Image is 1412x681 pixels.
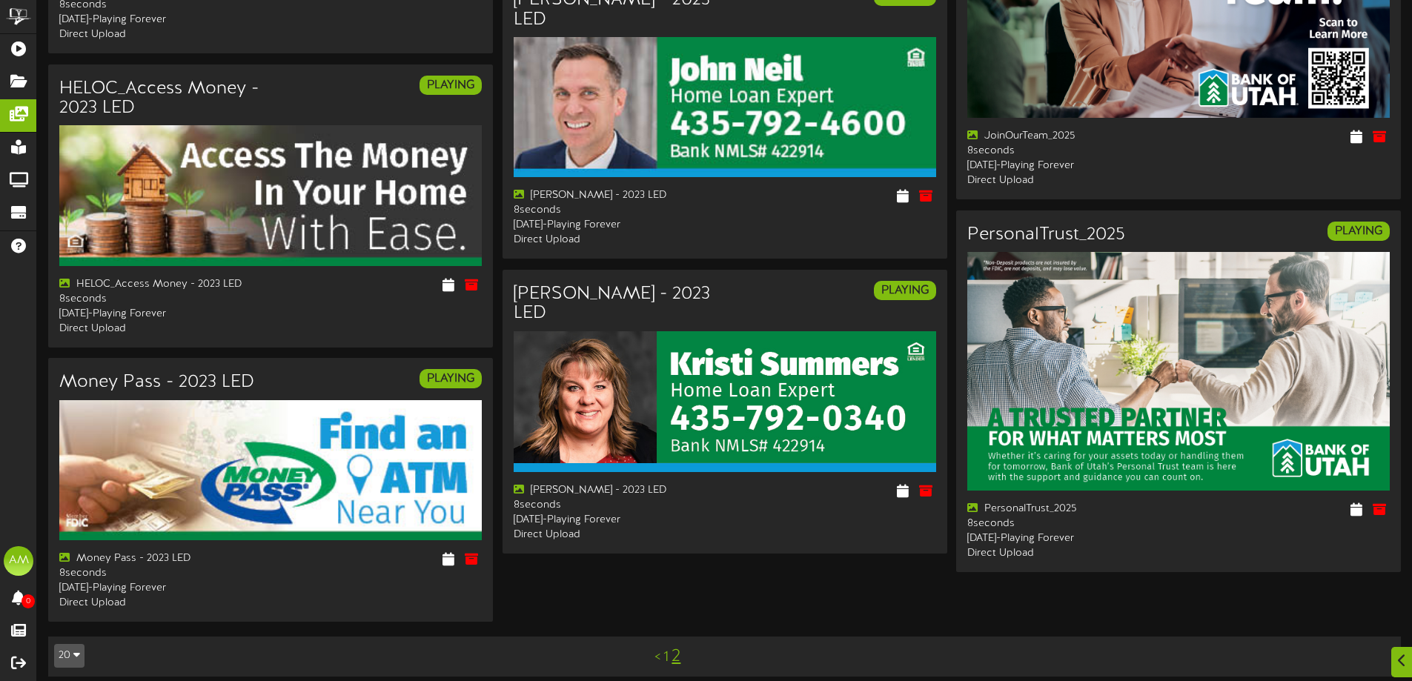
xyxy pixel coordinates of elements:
[967,546,1167,561] div: Direct Upload
[59,596,259,611] div: Direct Upload
[514,498,714,513] div: 8 seconds
[514,528,714,542] div: Direct Upload
[514,285,714,324] h3: [PERSON_NAME] - 2023 LED
[967,225,1125,245] h3: PersonalTrust_2025
[59,292,259,307] div: 8 seconds
[59,13,259,27] div: [DATE] - Playing Forever
[881,284,929,297] strong: PLAYING
[967,531,1167,546] div: [DATE] - Playing Forever
[514,188,714,203] div: [PERSON_NAME] - 2023 LED
[672,647,680,666] a: 2
[21,594,35,608] span: 0
[59,322,259,336] div: Direct Upload
[427,79,474,92] strong: PLAYING
[967,502,1167,516] div: PersonalTrust_2025
[4,546,33,576] div: AM
[59,566,259,581] div: 8 seconds
[59,27,259,42] div: Direct Upload
[59,551,259,566] div: Money Pass - 2023 LED
[59,581,259,596] div: [DATE] - Playing Forever
[514,331,936,472] img: 70563289-95f5-407c-b549-789d7b58691dnew_kristisummers_2023_led.jpg
[514,513,714,528] div: [DATE] - Playing Forever
[59,79,259,119] h3: HELOC_Access Money - 2023 LED
[427,372,474,385] strong: PLAYING
[967,252,1390,491] img: 5a6e97dd-411f-47f5-a9e8-79234e44fda8.jpg
[59,400,482,541] img: 30820e92-38f9-4693-86e9-84405d02c3c5moneypass_2023_led.jpg
[514,37,936,178] img: 5dc7496f-f64f-432c-849e-80d7c090a1b3johnneil_2023_led.jpg
[1335,225,1382,238] strong: PLAYING
[967,516,1167,531] div: 8 seconds
[967,159,1167,173] div: [DATE] - Playing Forever
[514,233,714,248] div: Direct Upload
[59,307,259,322] div: [DATE] - Playing Forever
[663,649,669,665] a: 1
[967,129,1167,144] div: JoinOurTeam_2025
[514,203,714,218] div: 8 seconds
[54,644,84,668] button: 20
[59,125,482,266] img: e80c7e35-ffe7-491f-ad08-30f4440cfde8heloc_accessmoney_2023_led.jpg
[967,173,1167,188] div: Direct Upload
[514,218,714,233] div: [DATE] - Playing Forever
[59,277,259,292] div: HELOC_Access Money - 2023 LED
[514,483,714,498] div: [PERSON_NAME] - 2023 LED
[967,144,1167,159] div: 8 seconds
[654,649,660,665] a: <
[59,373,254,392] h3: Money Pass - 2023 LED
